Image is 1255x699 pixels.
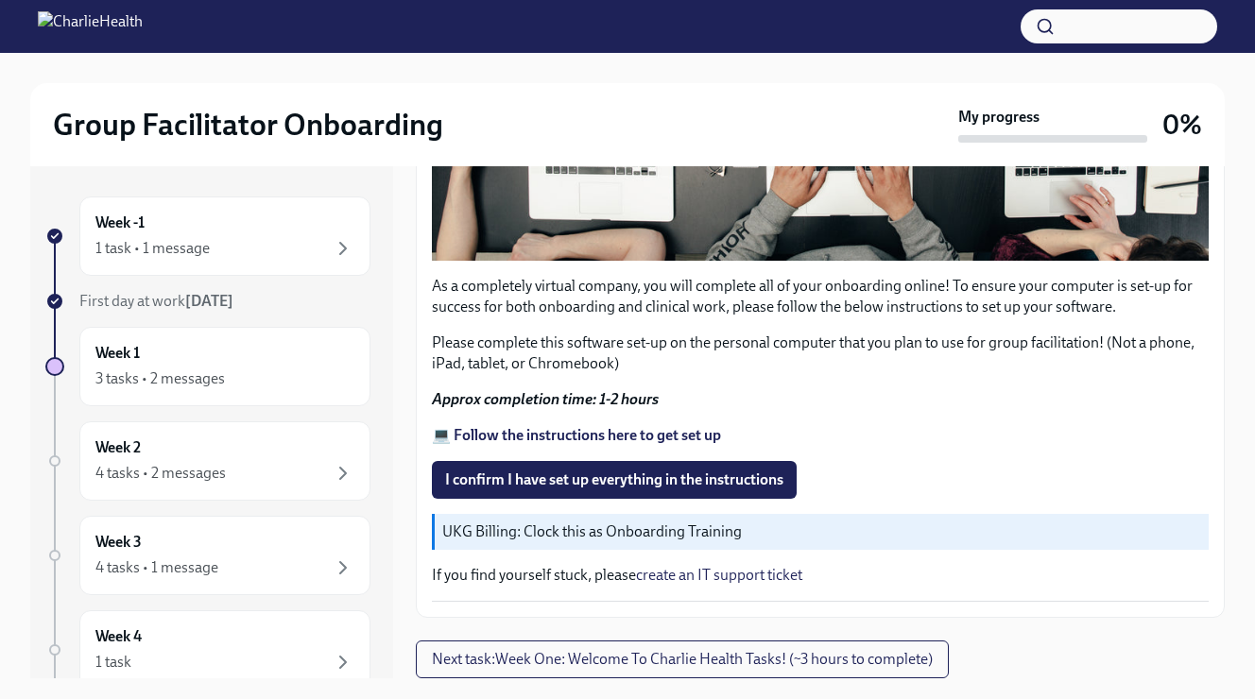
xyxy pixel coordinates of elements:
[185,292,233,310] strong: [DATE]
[45,291,370,312] a: First day at work[DATE]
[432,390,659,408] strong: Approx completion time: 1-2 hours
[95,652,131,673] div: 1 task
[445,470,783,489] span: I confirm I have set up everything in the instructions
[95,368,225,389] div: 3 tasks • 2 messages
[95,463,226,484] div: 4 tasks • 2 messages
[95,532,142,553] h6: Week 3
[45,196,370,276] a: Week -11 task • 1 message
[95,213,145,233] h6: Week -1
[442,521,1201,542] p: UKG Billing: Clock this as Onboarding Training
[432,332,1209,374] p: Please complete this software set-up on the personal computer that you plan to use for group faci...
[38,11,143,42] img: CharlieHealth
[95,437,141,458] h6: Week 2
[1162,108,1202,142] h3: 0%
[432,565,1209,586] p: If you find yourself stuck, please
[45,421,370,501] a: Week 24 tasks • 2 messages
[45,516,370,595] a: Week 34 tasks • 1 message
[45,327,370,406] a: Week 13 tasks • 2 messages
[432,650,933,669] span: Next task : Week One: Welcome To Charlie Health Tasks! (~3 hours to complete)
[432,276,1209,317] p: As a completely virtual company, you will complete all of your onboarding online! To ensure your ...
[432,426,721,444] a: 💻 Follow the instructions here to get set up
[95,343,140,364] h6: Week 1
[45,610,370,690] a: Week 41 task
[95,557,218,578] div: 4 tasks • 1 message
[79,292,233,310] span: First day at work
[53,106,443,144] h2: Group Facilitator Onboarding
[416,640,949,678] button: Next task:Week One: Welcome To Charlie Health Tasks! (~3 hours to complete)
[432,461,797,499] button: I confirm I have set up everything in the instructions
[95,238,210,259] div: 1 task • 1 message
[958,107,1040,128] strong: My progress
[95,626,142,647] h6: Week 4
[636,566,802,584] a: create an IT support ticket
